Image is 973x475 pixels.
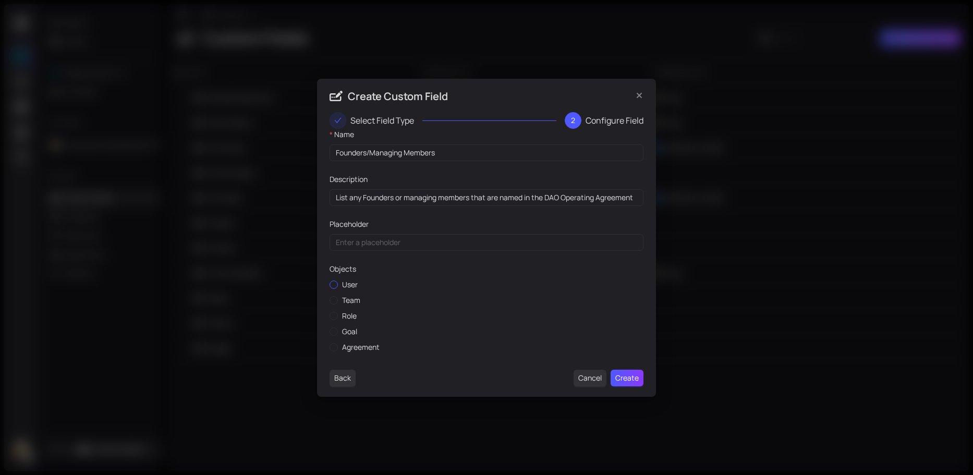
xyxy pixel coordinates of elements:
input: Description [330,189,643,206]
span: Team [338,295,364,306]
span: 2 [571,115,575,125]
span: check [334,117,342,124]
label: Description [330,174,368,185]
span: Agreement [338,342,384,353]
span: Cancel [578,372,602,384]
div: Configure Field [586,112,643,129]
button: Close [631,87,648,104]
label: Name [330,129,354,140]
label: Objects [330,263,356,275]
div: Create Custom Field [330,89,618,104]
span: Goal [338,326,361,337]
button: Create [611,370,643,386]
div: Select Field Type [350,112,422,129]
span: Role [338,310,361,322]
input: Name [330,144,643,161]
button: Cancel [574,370,606,386]
label: Placeholder [330,218,369,230]
span: Back [334,372,351,384]
span: User [338,279,362,290]
span: Create [615,372,639,384]
button: Back [330,370,356,386]
input: Placeholder [336,237,609,248]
